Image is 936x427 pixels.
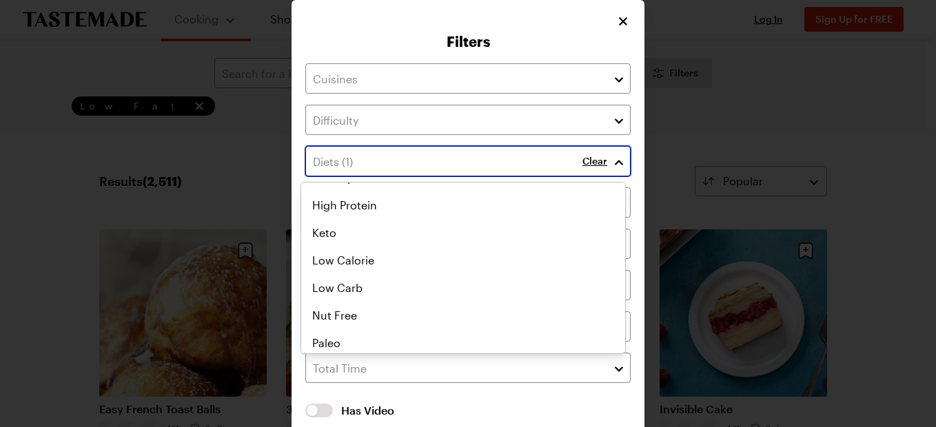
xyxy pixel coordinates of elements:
span: Low Carb [312,280,363,296]
span: Keto [312,225,336,241]
input: Diets (1) [305,146,631,176]
span: Paleo [312,335,340,351]
span: Low Calorie [312,252,374,269]
span: High Protein [312,197,377,213]
span: Nut Free [312,307,357,324]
